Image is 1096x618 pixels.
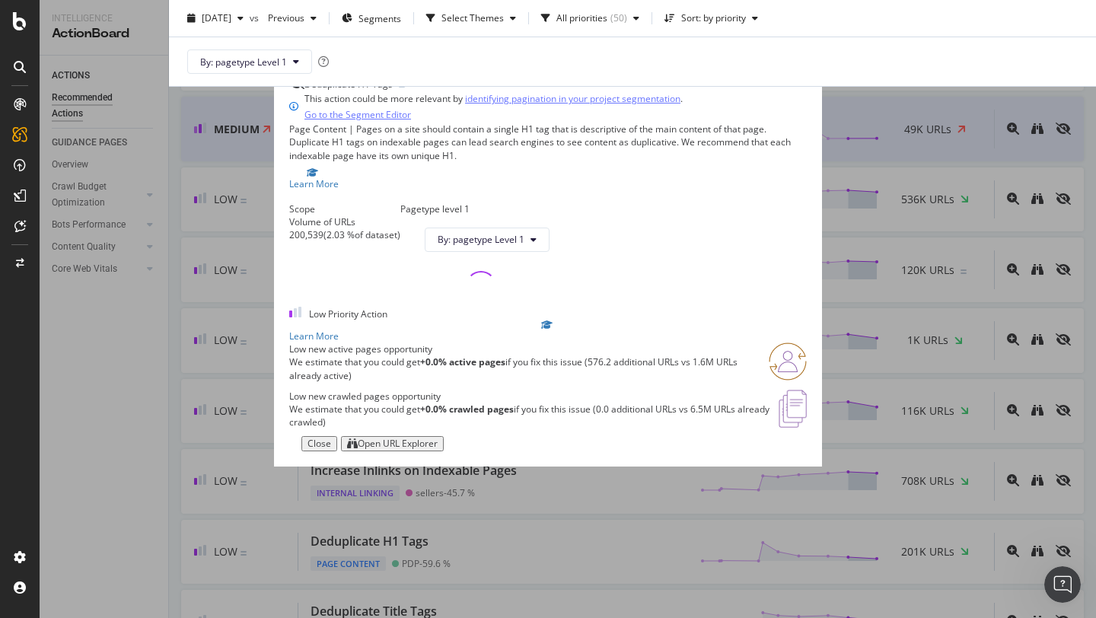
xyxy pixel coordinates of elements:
span: Previous [262,11,304,24]
p: We estimate that you could get if you fix this issue (576.2 additional URLs vs 1.6M URLs already ... [289,355,769,381]
div: Sort: by priority [681,14,746,23]
div: Low new crawled pages opportunity [289,390,779,403]
span: Low Priority Action [309,307,387,320]
div: Learn More [289,177,339,190]
div: Select Themes [441,14,504,23]
a: Go to the Segment Editor [304,107,411,123]
div: Open URL Explorer [358,438,438,449]
a: identifying pagination in your project segmentation [465,91,680,107]
a: Learn More [289,320,807,342]
div: modal [274,62,822,467]
iframe: Intercom live chat [1044,566,1081,603]
div: ( 2.03 % of dataset ) [323,228,400,241]
button: Open URL Explorer [341,436,444,451]
strong: +0.0% crawled pages [420,403,514,416]
img: e5DMFwAAAABJRU5ErkJggg== [779,390,807,428]
span: | [349,123,354,135]
img: RO06QsNG.png [769,342,807,381]
div: Close [307,438,331,449]
div: info banner [289,91,807,123]
div: Volume of URLs [289,215,400,228]
span: By: pagetype Level 1 [200,55,287,68]
span: Page Content [289,123,346,135]
div: Low new active pages opportunity [289,342,769,355]
a: Learn More [289,168,339,190]
div: This action could be more relevant by . [304,91,683,123]
div: All priorities [556,14,607,23]
div: 200,539 [289,228,323,241]
div: Scope [289,202,400,215]
span: 2025 Aug. 10th [202,11,231,24]
strong: +0.0% active pages [420,355,505,368]
div: Learn More [289,330,807,342]
div: Pagetype level 1 [400,202,562,215]
button: By: pagetype Level 1 [425,228,550,252]
span: By: pagetype Level 1 [438,233,524,246]
div: Pages on a site should contain a single H1 tag that is descriptive of the main content of that pa... [289,123,807,161]
button: Close [301,436,337,451]
p: We estimate that you could get if you fix this issue (0.0 additional URLs vs 6.5M URLs already cr... [289,403,779,428]
span: vs [250,11,262,24]
span: Segments [358,11,401,24]
div: ( 50 ) [610,14,627,23]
